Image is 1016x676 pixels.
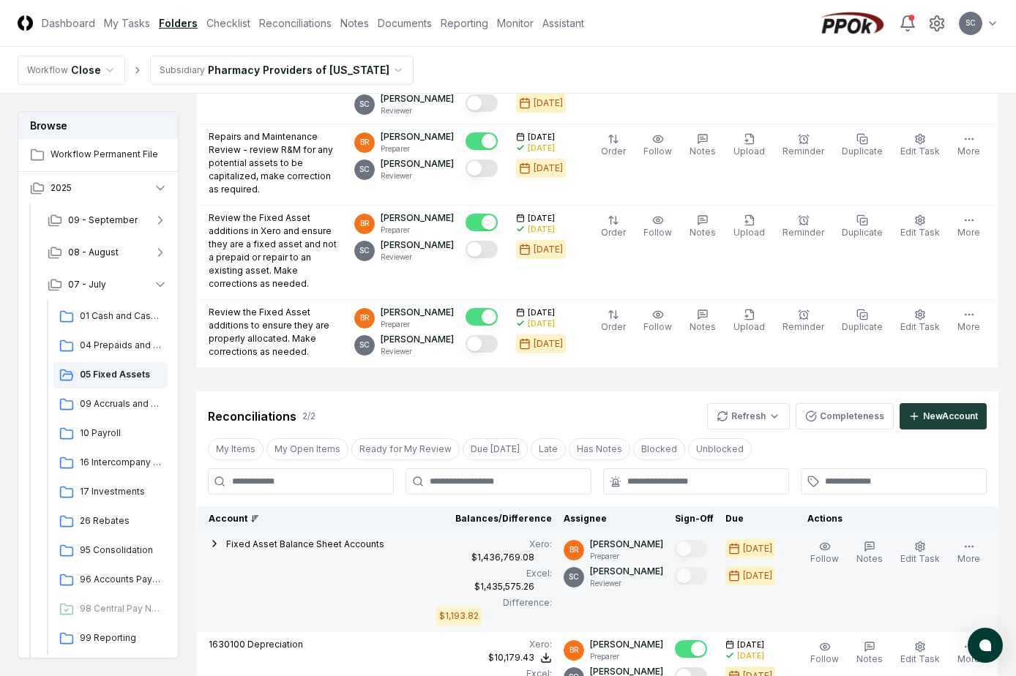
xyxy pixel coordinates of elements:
[360,218,370,229] span: BR
[18,15,33,31] img: Logo
[601,321,626,332] span: Order
[601,146,626,157] span: Order
[436,596,552,609] div: Difference:
[731,306,768,337] button: Upload
[439,609,479,623] div: $1,193.82
[53,333,168,359] a: 04 Prepaids and Other Current Assets
[675,640,707,658] button: Mark complete
[782,321,824,332] span: Reminder
[360,137,370,148] span: BR
[669,506,720,532] th: Sign-Off
[36,301,179,658] div: 07 - July
[842,321,883,332] span: Duplicate
[780,306,827,337] button: Reminder
[80,309,162,323] span: 01 Cash and Cash Equipvalents
[839,130,886,161] button: Duplicate
[160,64,205,77] div: Subsidiary
[534,97,563,110] div: [DATE]
[900,146,940,157] span: Edit Task
[731,130,768,161] button: Upload
[707,403,790,429] button: Refresh
[381,225,454,236] p: Preparer
[381,105,454,116] p: Reviewer
[733,321,765,332] span: Upload
[810,553,839,564] span: Follow
[208,438,264,460] button: My Items
[725,512,784,525] div: Due
[302,410,315,423] div: 2 / 2
[80,397,162,410] span: 09 Accruals and Other Current Liabilities
[381,252,454,263] p: Reviewer
[209,512,425,525] div: Account
[430,506,558,532] th: Balances/Difference
[53,508,168,535] a: 26 Rebates
[466,132,498,150] button: Mark complete
[923,410,978,423] div: New Account
[590,551,663,562] p: Preparer
[687,306,719,337] button: Notes
[690,146,716,157] span: Notes
[381,157,454,170] p: [PERSON_NAME]
[807,638,842,669] button: Follow
[441,15,488,31] a: Reporting
[688,438,752,460] button: Unblocked
[53,538,168,564] a: 95 Consolidation
[897,638,943,669] button: Edit Task
[36,268,179,301] button: 07 - July
[51,181,72,195] span: 2025
[569,438,630,460] button: Has Notes
[209,306,343,358] p: Review the Fixed Asset additions to ensure they are properly allocated. Make corrections as needed.
[18,172,179,204] button: 2025
[900,403,987,429] button: NewAccount
[643,227,672,238] span: Follow
[955,306,983,337] button: More
[42,15,95,31] a: Dashboard
[965,18,976,29] span: SC
[690,321,716,332] span: Notes
[955,211,983,242] button: More
[598,211,629,242] button: Order
[466,94,498,112] button: Mark complete
[209,639,245,650] span: 1630100
[640,211,675,242] button: Follow
[856,653,883,664] span: Notes
[463,438,528,460] button: Due Today
[900,653,940,664] span: Edit Task
[340,15,369,31] a: Notes
[466,335,498,353] button: Mark complete
[534,337,563,350] div: [DATE]
[569,571,579,582] span: SC
[542,15,584,31] a: Assistant
[743,569,772,582] div: [DATE]
[731,211,768,242] button: Upload
[737,639,764,650] span: [DATE]
[534,243,563,256] div: [DATE]
[590,578,663,589] p: Reviewer
[80,514,162,527] span: 26 Rebates
[80,368,162,381] span: 05 Fixed Assets
[378,15,432,31] a: Documents
[640,306,675,337] button: Follow
[351,438,460,460] button: Ready for My Review
[80,456,162,469] span: 16 Intercompany Transactions
[497,15,534,31] a: Monitor
[590,565,663,578] p: [PERSON_NAME]
[259,15,332,31] a: Reconciliations
[436,538,552,551] div: Xero :
[226,538,384,549] span: Fixed Asset Balance Sheet Accounts
[80,427,162,440] span: 10 Payroll
[528,318,555,329] div: [DATE]
[209,211,343,290] p: Review the Fixed Asset additions in Xero and ensure they are a fixed asset and not a prepaid or r...
[53,304,168,330] a: 01 Cash and Cash Equipvalents
[104,15,150,31] a: My Tasks
[687,211,719,242] button: Notes
[796,512,987,525] div: Actions
[856,553,883,564] span: Notes
[643,321,672,332] span: Follow
[359,245,370,256] span: SC
[780,130,827,161] button: Reminder
[68,278,106,291] span: 07 - July
[796,403,894,429] button: Completeness
[381,143,454,154] p: Preparer
[780,211,827,242] button: Reminder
